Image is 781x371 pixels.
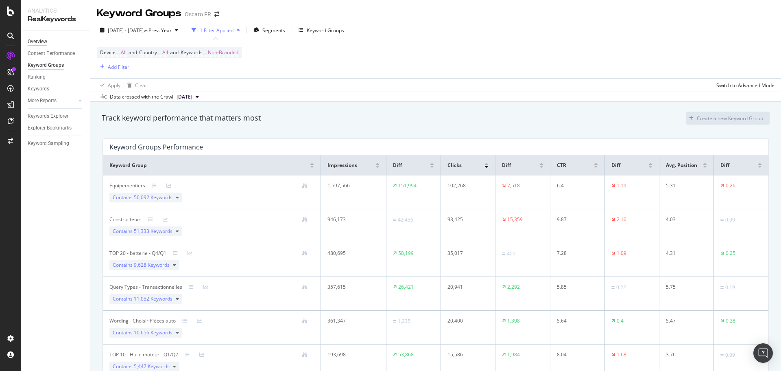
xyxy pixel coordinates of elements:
[666,351,703,358] div: 3.76
[720,286,724,289] img: Equal
[134,295,172,302] span: 11,052 Keywords
[108,64,129,70] div: Add Filter
[28,15,83,24] div: RealKeywords
[200,27,233,34] div: 1 Filter Applied
[295,24,347,37] button: Keyword Groups
[113,295,172,303] span: Contains
[611,162,620,169] span: Diff
[393,162,402,169] span: Diff
[113,228,172,235] span: Contains
[502,162,511,169] span: Diff
[557,250,594,257] div: 7.28
[398,216,413,224] div: 42,456
[28,37,47,46] div: Overview
[666,182,703,189] div: 5.31
[447,216,484,223] div: 93,425
[28,73,84,81] a: Ranking
[158,49,161,56] span: =
[135,82,147,89] div: Clear
[507,351,520,358] div: 1,984
[726,250,735,257] div: 0.25
[447,351,484,358] div: 15,586
[109,250,166,257] div: TOP 20 - batterie - Q4/Q1
[109,162,147,169] span: Keyword Group
[117,49,120,56] span: =
[557,283,594,291] div: 5.85
[557,182,594,189] div: 6.4
[666,283,703,291] div: 5.75
[28,139,69,148] div: Keyword Sampling
[97,24,181,37] button: [DATE] - [DATE]vsPrev. Year
[720,162,729,169] span: Diff
[28,7,83,15] div: Analytics
[139,49,157,56] span: Country
[113,261,170,269] span: Contains
[109,351,178,358] div: TOP 10 - Huile moteur - Q1/Q2
[398,250,414,257] div: 58,199
[753,343,773,363] div: Open Intercom Messenger
[557,162,566,169] span: CTR
[713,79,774,92] button: Switch to Advanced Mode
[28,49,75,58] div: Content Performance
[28,124,84,132] a: Explorer Bookmarks
[617,182,626,189] div: 1.19
[113,194,172,201] span: Contains
[720,219,724,221] img: Equal
[557,216,594,223] div: 9.87
[28,61,64,70] div: Keyword Groups
[177,93,192,101] span: 2025 Jan. 27th
[109,182,145,189] div: Equipementiers
[144,27,172,34] span: vs Prev. Year
[173,92,202,102] button: [DATE]
[208,47,238,58] span: Non-Branded
[507,182,520,189] div: 7,518
[507,317,520,325] div: 1,398
[726,182,735,189] div: 0.26
[108,27,144,34] span: [DATE] - [DATE]
[666,250,703,257] div: 4.31
[327,283,374,291] div: 357,615
[109,143,203,151] div: Keyword Groups Performance
[170,49,179,56] span: and
[398,351,414,358] div: 53,868
[97,79,120,92] button: Apply
[507,283,520,291] div: 2,292
[327,250,374,257] div: 480,695
[725,351,735,359] div: 0.09
[447,250,484,257] div: 35,017
[134,329,172,336] span: 10,656 Keywords
[102,113,261,123] div: Track keyword performance that matters most
[134,228,172,235] span: 51,333 Keywords
[447,162,462,169] span: Clicks
[327,216,374,223] div: 946,173
[109,283,182,291] div: Query Types - Transactionnelles
[327,182,374,189] div: 1,597,566
[617,216,626,223] div: 2.16
[110,93,173,101] div: Data crossed with the Crawl
[666,162,697,169] span: Avg. Position
[109,216,142,223] div: Constructeurs
[28,124,72,132] div: Explorer Bookmarks
[28,112,84,121] a: Keywords Explorer
[327,317,374,325] div: 361,347
[507,216,523,223] div: 15,359
[398,182,417,189] div: 151,994
[393,219,396,221] img: Equal
[214,11,219,17] div: arrow-right-arrow-left
[557,351,594,358] div: 8.04
[204,49,207,56] span: =
[393,320,396,323] img: Equal
[557,317,594,325] div: 5.64
[28,49,84,58] a: Content Performance
[617,351,626,358] div: 1.68
[617,250,626,257] div: 1.09
[113,363,170,370] span: Contains
[28,73,46,81] div: Ranking
[666,317,703,325] div: 5.47
[28,97,76,105] a: More Reports
[307,27,344,34] div: Keyword Groups
[262,27,285,34] span: Segments
[502,252,505,255] img: Equal
[109,317,176,325] div: Wording - Choisir Pièces auto
[134,194,172,201] span: 56,092 Keywords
